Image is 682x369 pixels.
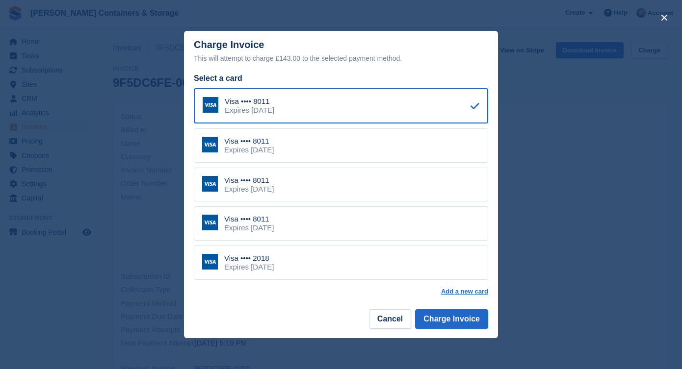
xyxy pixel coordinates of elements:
button: Cancel [369,309,411,329]
button: Charge Invoice [415,309,488,329]
div: Expires [DATE] [225,106,274,115]
div: Visa •••• 8011 [225,97,274,106]
a: Add a new card [441,288,488,295]
img: Visa Logo [202,137,218,152]
img: Visa Logo [202,176,218,192]
div: Expires [DATE] [224,185,274,194]
div: Visa •••• 8011 [224,137,274,146]
div: Select a card [194,73,488,84]
div: Expires [DATE] [224,263,274,271]
div: Charge Invoice [194,39,488,64]
div: Visa •••• 2018 [224,254,274,263]
div: Visa •••• 8011 [224,176,274,185]
div: Expires [DATE] [224,223,274,232]
div: Expires [DATE] [224,146,274,154]
div: This will attempt to charge £143.00 to the selected payment method. [194,52,488,64]
img: Visa Logo [202,254,218,270]
button: close [656,10,672,25]
img: Visa Logo [203,97,218,113]
img: Visa Logo [202,215,218,230]
div: Visa •••• 8011 [224,215,274,223]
